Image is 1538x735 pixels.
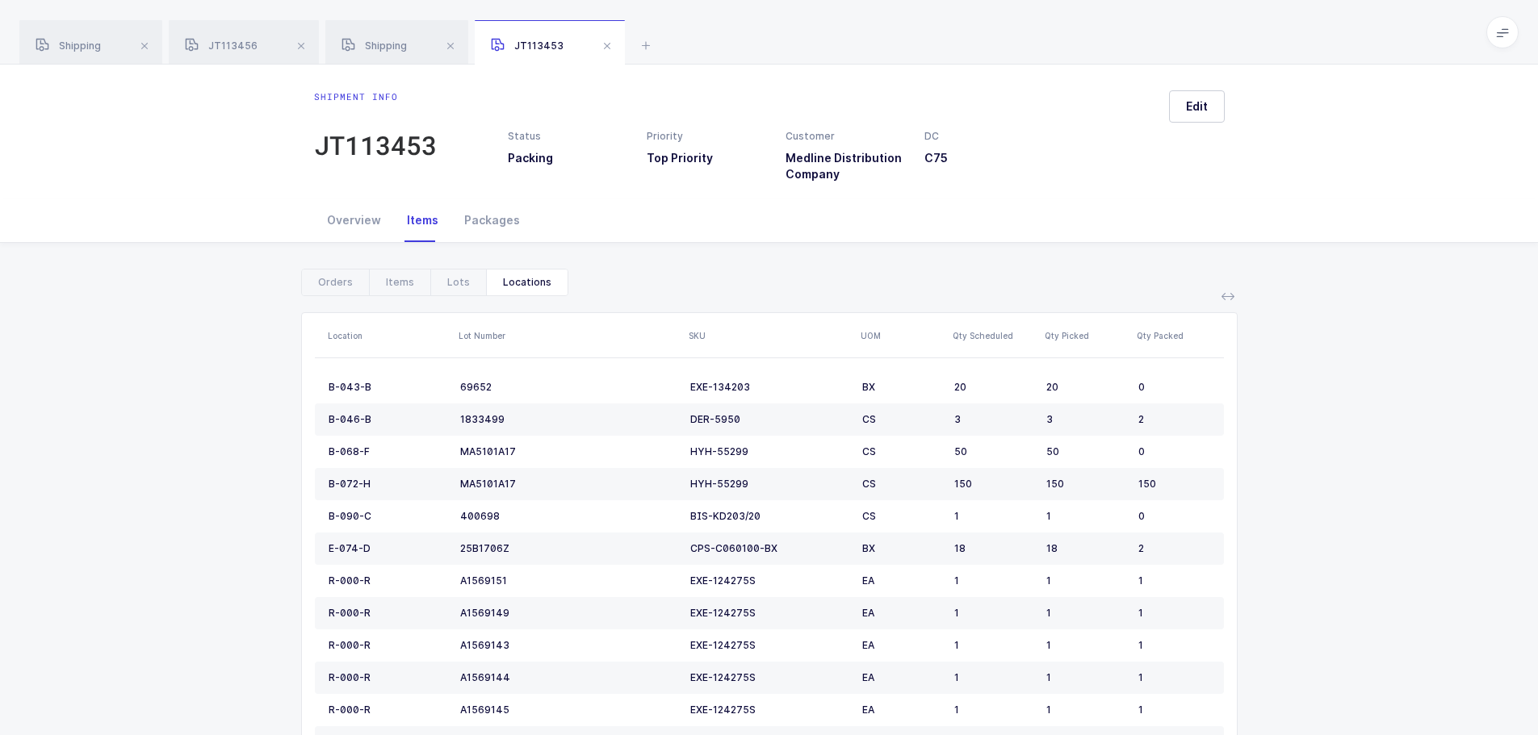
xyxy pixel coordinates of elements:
div: R-000-R [329,574,447,587]
div: 69652 [460,381,677,394]
div: BX [862,381,941,394]
div: 1 [1046,574,1125,587]
div: 1 [1046,671,1125,684]
div: Lots [430,269,486,295]
div: SKU [689,329,851,342]
div: 150 [954,478,1033,491]
div: EXE-134203 [690,381,849,394]
div: DC [924,129,1044,144]
div: UOM [861,329,943,342]
div: 1 [954,510,1033,523]
div: R-000-R [329,639,447,652]
div: 1 [954,704,1033,716]
span: JT113453 [491,40,564,52]
div: A1569144 [460,671,677,684]
div: CS [862,445,941,458]
div: 1 [1138,704,1210,716]
div: Items [369,269,430,295]
div: 1 [954,671,1033,684]
div: Priority [647,129,766,144]
span: Edit [1186,98,1208,115]
div: 2 [1138,542,1210,555]
div: 50 [1046,445,1125,458]
div: 3 [954,413,1033,426]
div: CS [862,413,941,426]
div: Locations [486,269,568,295]
div: R-000-R [329,704,447,716]
div: HYH-55299 [690,445,849,458]
div: B-090-C [329,510,447,523]
div: HYH-55299 [690,478,849,491]
div: MA5101A17 [460,445,677,458]
div: 3 [1046,413,1125,426]
div: 150 [1138,478,1210,491]
div: R-000-R [329,671,447,684]
div: 1 [1046,639,1125,652]
div: Items [394,198,451,242]
div: 1833499 [460,413,677,426]
div: 1 [1138,671,1210,684]
div: EXE-124275S [690,671,849,684]
h3: Packing [508,150,627,166]
div: Shipment info [314,90,437,103]
div: EA [862,671,941,684]
div: B-072-H [329,478,447,491]
div: 2 [1138,413,1210,426]
div: EA [862,574,941,587]
div: BIS-KD203/20 [690,510,849,523]
div: B-043-B [329,381,447,394]
h3: Medline Distribution Company [786,150,905,182]
div: CS [862,478,941,491]
h3: C75 [924,150,1044,166]
div: DER-5950 [690,413,849,426]
div: 0 [1138,510,1210,523]
div: 18 [1046,542,1125,555]
div: EA [862,639,941,652]
div: 1 [954,574,1033,587]
div: Location [328,329,449,342]
div: CPS-C060100-BX [690,542,849,555]
div: 1 [1046,607,1125,620]
div: A1569149 [460,607,677,620]
div: B-068-F [329,445,447,458]
div: EXE-124275S [690,704,849,716]
span: Shipping [342,40,407,52]
div: Qty Picked [1045,329,1127,342]
div: Orders [302,269,369,295]
div: 20 [954,381,1033,394]
button: Edit [1169,90,1225,123]
div: CS [862,510,941,523]
h3: Top Priority [647,150,766,166]
div: A1569151 [460,574,677,587]
div: B-046-B [329,413,447,426]
div: EXE-124275S [690,607,849,620]
div: EXE-124275S [690,574,849,587]
div: Lot Number [459,329,679,342]
span: JT113456 [185,40,258,52]
div: Overview [314,198,394,242]
div: 18 [954,542,1033,555]
div: EXE-124275S [690,639,849,652]
div: A1569143 [460,639,677,652]
div: A1569145 [460,704,677,716]
div: E-074-D [329,542,447,555]
div: 1 [1046,510,1125,523]
div: 1 [1138,574,1210,587]
div: 1 [1138,607,1210,620]
div: Status [508,129,627,144]
div: R-000-R [329,607,447,620]
div: BX [862,542,941,555]
div: EA [862,607,941,620]
div: 1 [1046,704,1125,716]
div: 50 [954,445,1033,458]
div: Customer [786,129,905,144]
div: Qty Packed [1137,329,1219,342]
div: 1 [954,607,1033,620]
div: EA [862,704,941,716]
div: 1 [1138,639,1210,652]
div: 0 [1138,381,1210,394]
div: 150 [1046,478,1125,491]
div: 1 [954,639,1033,652]
div: Packages [451,198,533,242]
div: 25B1706Z [460,542,677,555]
